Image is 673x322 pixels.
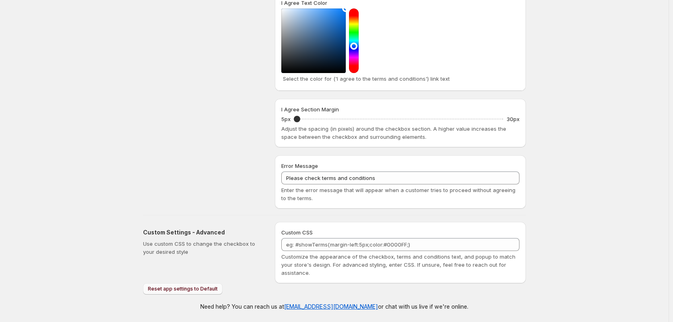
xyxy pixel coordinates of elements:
[143,240,262,256] p: Use custom CSS to change the checkbox to your desired style
[283,75,518,83] p: Select the color for ('I agree to the terms and conditions') link text
[281,125,506,140] span: Adjust the spacing (in pixels) around the checkbox section. A higher value increases the space be...
[200,303,468,311] p: Need help? You can reach us at or chat with us live if we're online.
[281,106,339,113] span: I Agree Section Margin
[281,253,515,276] span: Customize the appearance of the checkbox, terms and conditions text, and popup to match your stor...
[281,163,318,169] span: Error Message
[281,229,313,236] span: Custom CSS
[281,187,515,201] span: Enter the error message that will appear when a customer tries to proceed without agreeing to the...
[281,115,291,123] p: 5px
[284,303,378,310] a: [EMAIL_ADDRESS][DOMAIN_NAME]
[507,115,519,123] p: 30px
[143,228,262,236] h2: Custom Settings - Advanced
[563,270,669,308] iframe: Tidio Chat
[143,283,222,295] button: Reset app settings to Default
[148,286,218,292] span: Reset app settings to Default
